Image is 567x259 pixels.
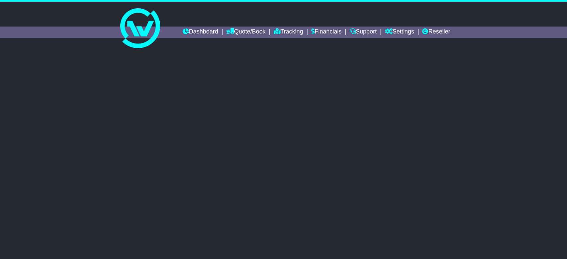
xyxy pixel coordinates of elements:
a: Dashboard [183,27,218,38]
a: Settings [385,27,414,38]
a: Financials [311,27,341,38]
a: Tracking [274,27,303,38]
a: Support [350,27,377,38]
a: Reseller [422,27,450,38]
a: Quote/Book [226,27,265,38]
